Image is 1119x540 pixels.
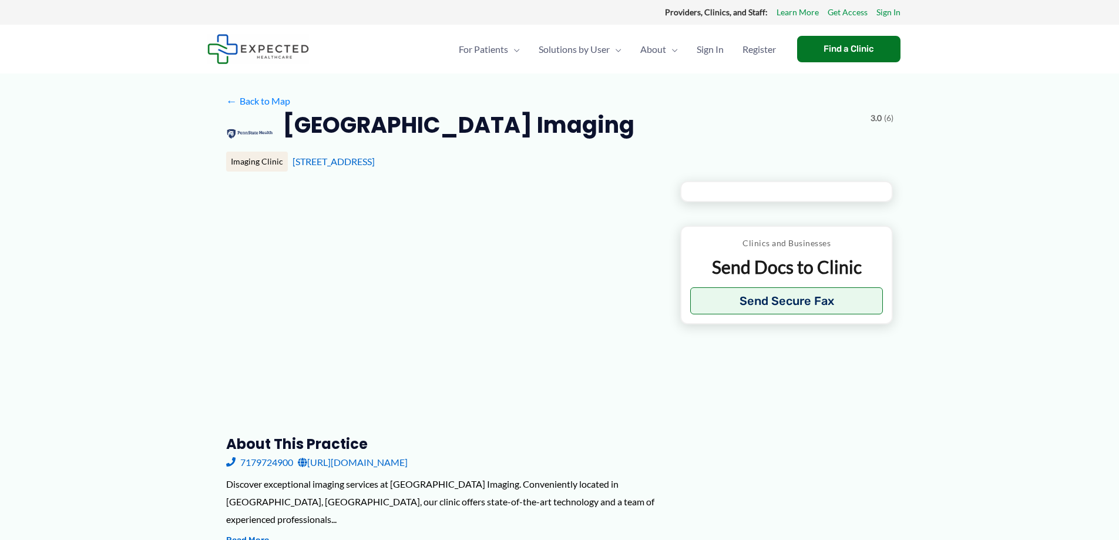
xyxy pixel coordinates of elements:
[631,29,687,70] a: AboutMenu Toggle
[459,29,508,70] span: For Patients
[742,29,776,70] span: Register
[690,256,883,279] p: Send Docs to Clinic
[293,156,375,167] a: [STREET_ADDRESS]
[226,95,237,106] span: ←
[449,29,785,70] nav: Primary Site Navigation
[449,29,529,70] a: For PatientsMenu Toggle
[687,29,733,70] a: Sign In
[529,29,631,70] a: Solutions by UserMenu Toggle
[298,454,408,471] a: [URL][DOMAIN_NAME]
[666,29,678,70] span: Menu Toggle
[733,29,785,70] a: Register
[226,454,293,471] a: 7179724900
[884,110,893,126] span: (6)
[697,29,724,70] span: Sign In
[539,29,610,70] span: Solutions by User
[777,5,819,20] a: Learn More
[665,7,768,17] strong: Providers, Clinics, and Staff:
[283,110,634,139] h2: [GEOGRAPHIC_DATA] Imaging
[640,29,666,70] span: About
[226,435,661,453] h3: About this practice
[876,5,900,20] a: Sign In
[797,36,900,62] a: Find a Clinic
[508,29,520,70] span: Menu Toggle
[226,92,290,110] a: ←Back to Map
[871,110,882,126] span: 3.0
[828,5,868,20] a: Get Access
[226,152,288,172] div: Imaging Clinic
[207,34,309,64] img: Expected Healthcare Logo - side, dark font, small
[226,475,661,528] div: Discover exceptional imaging services at [GEOGRAPHIC_DATA] Imaging. Conveniently located in [GEOG...
[690,287,883,314] button: Send Secure Fax
[690,236,883,251] p: Clinics and Businesses
[610,29,621,70] span: Menu Toggle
